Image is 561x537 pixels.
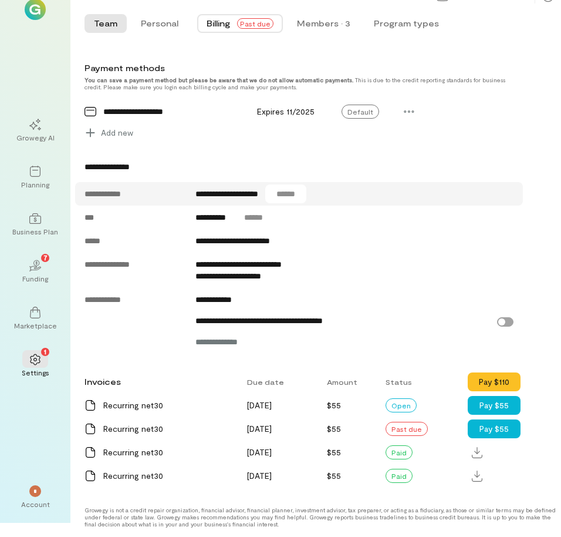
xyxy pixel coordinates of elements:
a: Business Plan [14,203,56,246]
span: [DATE] [247,471,272,481]
div: Due date [240,371,320,392]
span: Expires 11/2025 [257,106,315,116]
div: Members · 3 [297,18,350,29]
span: [DATE] [247,424,272,434]
a: Planning [14,156,56,199]
a: Settings [14,344,56,387]
button: Team [85,14,127,33]
div: Paid [386,445,413,459]
div: Business Plan [12,227,58,236]
div: Settings [22,368,49,377]
span: $55 [327,447,341,457]
div: Planning [21,180,49,189]
div: Invoices [77,370,240,394]
span: Past due [237,18,273,29]
button: Members · 3 [288,14,360,33]
span: $55 [327,424,341,434]
div: Marketplace [14,321,57,330]
button: Pay $55 [468,396,521,415]
div: Status [378,371,467,392]
div: Funding [22,274,48,283]
span: $55 [327,400,341,410]
a: Growegy AI [14,109,56,152]
span: $55 [327,471,341,481]
span: Default [342,105,379,119]
div: Recurring net30 [103,400,233,411]
a: Funding [14,250,56,293]
button: Pay $55 [468,419,521,438]
div: Recurring net30 [103,423,233,435]
button: Program types [364,14,448,33]
span: 7 [43,252,48,263]
div: Amount [320,371,378,392]
div: Paid [386,469,413,483]
div: Open [386,398,417,412]
div: Growegy is not a credit repair organization, financial advisor, financial planner, investment adv... [85,506,561,528]
div: Account [21,499,50,509]
div: Past due [386,422,428,436]
button: Pay $110 [468,372,521,391]
a: Marketplace [14,297,56,340]
span: 1 [44,346,46,357]
span: Billing [207,18,230,29]
span: [DATE] [247,447,272,457]
strong: You can save a payment method but please be aware that we do not allow automatic payments. [85,76,353,83]
div: *Account [14,476,56,518]
div: Growegy AI [16,133,55,142]
button: BillingPast due [197,14,283,33]
div: Recurring net30 [103,447,233,458]
span: Add new [101,127,133,139]
button: Personal [131,14,188,33]
div: Payment methods [85,62,509,74]
span: [DATE] [247,400,272,410]
div: This is due to the credit reporting standards for business credit. Please make sure you login eac... [85,76,509,90]
div: Recurring net30 [103,470,233,482]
